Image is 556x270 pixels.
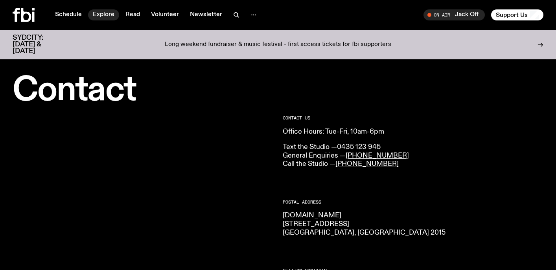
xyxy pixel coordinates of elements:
h3: SYDCITY: [DATE] & [DATE] [13,35,63,55]
a: Read [121,9,145,20]
p: [DOMAIN_NAME] [STREET_ADDRESS] [GEOGRAPHIC_DATA], [GEOGRAPHIC_DATA] 2015 [283,211,543,237]
p: Long weekend fundraiser & music festival - first access tickets for fbi supporters [165,41,391,48]
a: 0435 123 945 [337,143,381,151]
a: Explore [88,9,119,20]
h2: Postal Address [283,200,543,204]
a: [PHONE_NUMBER] [346,152,409,159]
span: Support Us [496,11,528,18]
a: Schedule [50,9,87,20]
a: Volunteer [146,9,184,20]
h1: Contact [13,75,273,107]
p: Text the Studio — General Enquiries — Call the Studio — [283,143,543,169]
button: Support Us [491,9,543,20]
a: Newsletter [185,9,227,20]
h2: CONTACT US [283,116,543,120]
a: [PHONE_NUMBER] [335,160,399,167]
button: On AirJack Off [423,9,485,20]
p: Office Hours: Tue-Fri, 10am-6pm [283,128,543,136]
